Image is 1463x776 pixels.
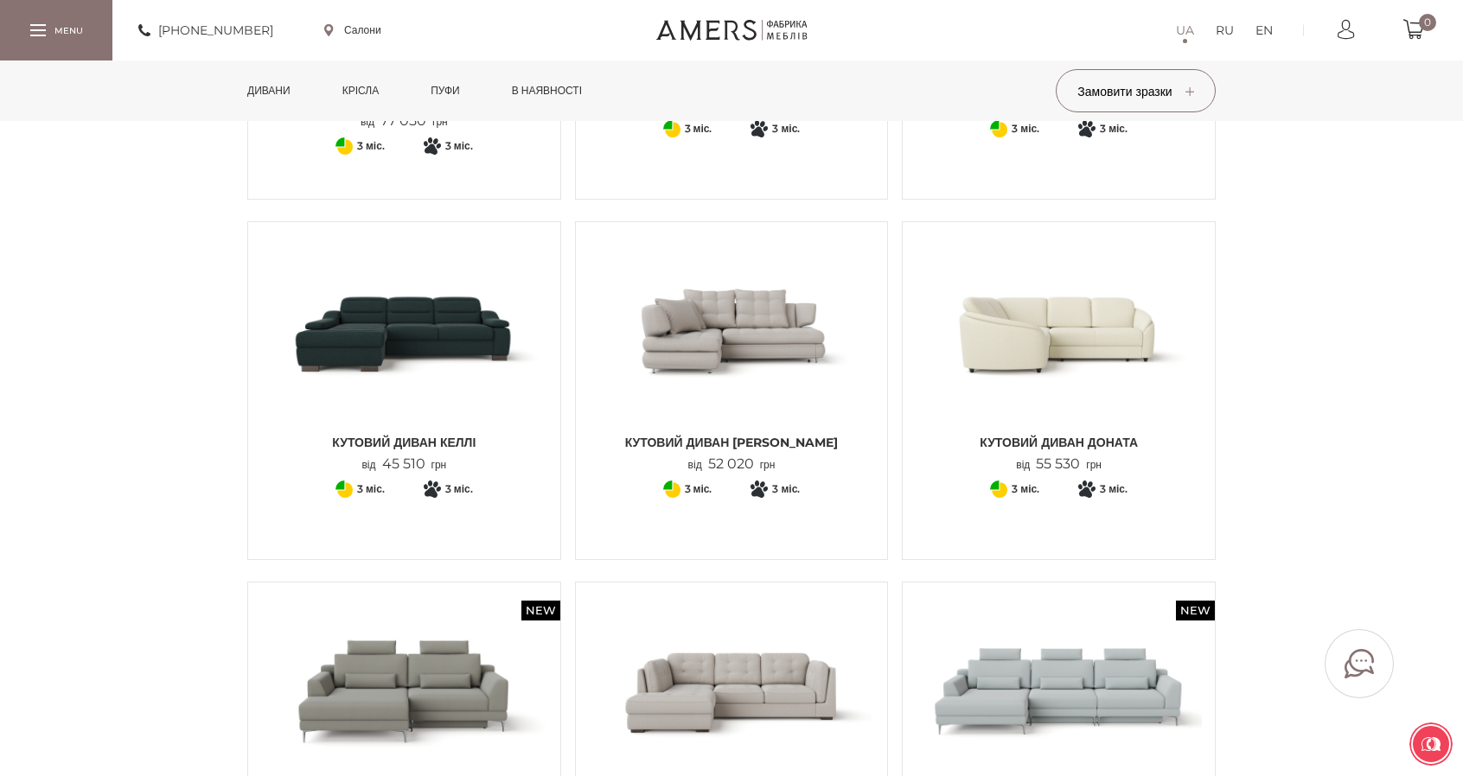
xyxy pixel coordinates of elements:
[1016,456,1102,473] p: від грн
[1176,20,1194,41] a: UA
[688,456,776,473] p: від грн
[1030,455,1086,472] span: 55 530
[1100,118,1128,139] span: 3 міс.
[1419,14,1436,31] span: 0
[702,455,760,472] span: 52 020
[1012,479,1039,499] span: 3 міс.
[138,20,273,41] a: [PHONE_NUMBER]
[445,479,473,499] span: 3 міс.
[916,235,1202,473] a: Кутовий диван ДОНАТА Кутовий диван ДОНАТА Кутовий диван ДОНАТА від55 530грн
[361,456,446,473] p: від грн
[589,235,875,473] a: Кутовий диван Ніколь Кутовий диван Ніколь Кутовий диван [PERSON_NAME] від52 020грн
[445,136,473,156] span: 3 міс.
[357,479,385,499] span: 3 міс.
[1255,20,1273,41] a: EN
[357,136,385,156] span: 3 міс.
[685,118,712,139] span: 3 міс.
[261,235,547,473] a: Кутовий диван КЕЛЛІ Кутовий диван КЕЛЛІ Кутовий диван КЕЛЛІ від45 510грн
[1216,20,1234,41] a: RU
[772,118,800,139] span: 3 міс.
[329,60,392,121] a: Крісла
[418,60,473,121] a: Пуфи
[916,434,1202,451] span: Кутовий диван ДОНАТА
[589,434,875,451] span: Кутовий диван [PERSON_NAME]
[499,60,595,121] a: в наявності
[772,479,800,499] span: 3 міс.
[1056,69,1216,112] button: Замовити зразки
[1012,118,1039,139] span: 3 міс.
[261,434,547,451] span: Кутовий диван КЕЛЛІ
[376,455,431,472] span: 45 510
[685,479,712,499] span: 3 міс.
[1077,84,1193,99] span: Замовити зразки
[234,60,303,121] a: Дивани
[1100,479,1128,499] span: 3 міс.
[521,601,560,620] span: New
[324,22,381,38] a: Салони
[361,113,448,130] p: від грн
[1176,601,1215,620] span: New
